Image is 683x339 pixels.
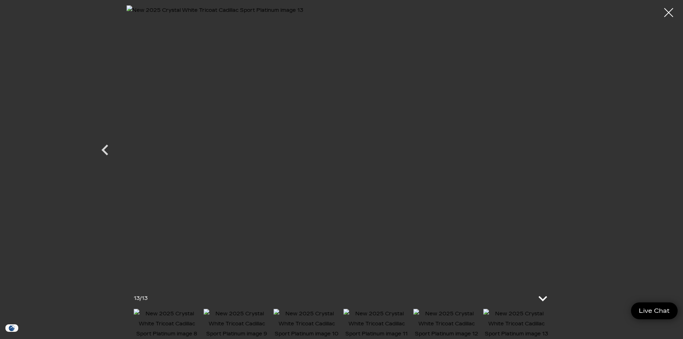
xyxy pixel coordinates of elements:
[413,309,480,339] img: New 2025 Crystal White Tricoat Cadillac Sport Platinum image 12
[343,309,410,339] img: New 2025 Crystal White Tricoat Cadillac Sport Platinum image 11
[204,309,270,339] img: New 2025 Crystal White Tricoat Cadillac Sport Platinum image 9
[134,293,148,303] div: /
[274,309,340,339] img: New 2025 Crystal White Tricoat Cadillac Sport Platinum image 10
[142,295,148,301] span: 13
[635,307,673,315] span: Live Chat
[94,136,116,168] div: Previous
[4,324,20,332] img: Opt-Out Icon
[4,324,20,332] section: Click to Open Cookie Consent Modal
[134,295,139,301] span: 13
[127,5,557,282] img: New 2025 Crystal White Tricoat Cadillac Sport Platinum image 13
[631,302,678,319] a: Live Chat
[483,309,550,339] img: New 2025 Crystal White Tricoat Cadillac Sport Platinum image 13
[134,309,200,339] img: New 2025 Crystal White Tricoat Cadillac Sport Platinum image 8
